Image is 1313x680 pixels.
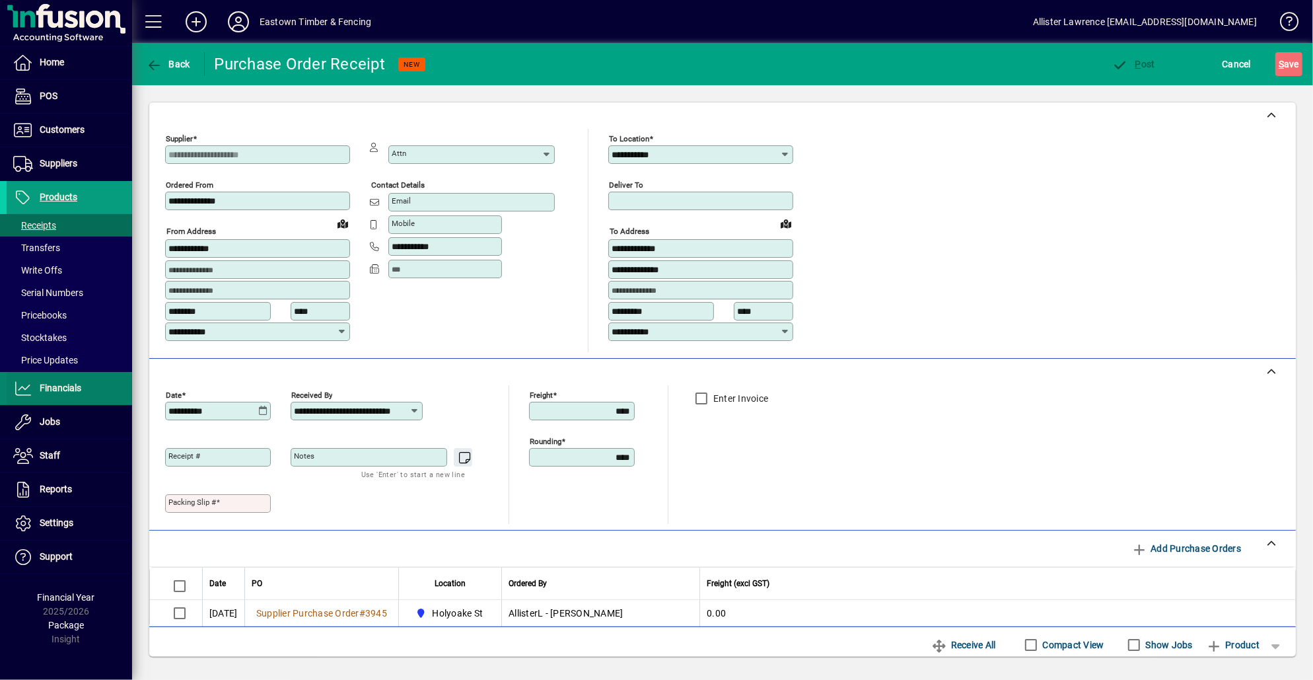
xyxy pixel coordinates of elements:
a: Supplier Purchase Order#3945 [252,606,392,621]
span: Supplier Purchase Order [256,608,359,619]
button: Post [1109,52,1158,76]
div: PO [252,576,392,591]
span: Holyoake St [433,607,483,620]
span: PO [252,576,262,591]
div: Eastown Timber & Fencing [260,11,371,32]
app-page-header-button: Back [132,52,205,76]
button: Cancel [1219,52,1255,76]
a: Knowledge Base [1270,3,1296,46]
span: Financials [40,383,81,393]
td: 0.00 [699,600,1295,626]
mat-label: Notes [294,451,314,461]
a: POS [7,80,132,113]
span: Jobs [40,416,60,427]
div: Allister Lawrence [EMAIL_ADDRESS][DOMAIN_NAME] [1033,11,1257,32]
a: Jobs [7,406,132,439]
span: Reports [40,484,72,494]
a: Stocktakes [7,326,132,349]
a: Price Updates [7,349,132,371]
a: Write Offs [7,259,132,282]
span: Suppliers [40,158,77,169]
td: AllisterL - [PERSON_NAME] [501,600,699,626]
mat-label: Packing Slip # [168,498,216,507]
mat-label: Mobile [392,219,415,228]
td: [DATE] [202,600,244,626]
span: Holyoake St [412,605,488,621]
span: Date [209,576,226,591]
span: POS [40,91,57,101]
a: Customers [7,114,132,147]
span: Pricebooks [13,310,67,321]
span: Home [40,57,64,67]
button: Profile [217,10,260,34]
button: Product [1199,633,1266,657]
mat-label: Rounding [530,436,561,445]
mat-label: Ordered from [166,180,213,190]
div: Date [209,576,238,591]
button: Add Purchase Orders [1126,537,1246,560]
span: Staff [40,450,60,461]
span: Financial Year [38,592,95,603]
div: Purchase Order Receipt [215,54,386,75]
a: Receipts [7,214,132,237]
div: Freight (excl GST) [707,576,1279,591]
span: NEW [404,60,420,69]
mat-label: Receipt # [168,451,200,461]
span: S [1279,59,1284,69]
a: View on map [332,213,353,234]
div: Ordered By [509,576,693,591]
span: Package [48,620,84,630]
label: Enter Invoice [711,392,768,405]
label: Compact View [1040,638,1104,652]
span: Ordered By [509,576,547,591]
span: Serial Numbers [13,287,83,298]
mat-hint: Use 'Enter' to start a new line [361,467,465,482]
a: Suppliers [7,147,132,180]
label: Show Jobs [1143,638,1193,652]
span: Back [146,59,190,69]
mat-label: Received by [291,390,332,399]
span: Products [40,192,77,202]
span: Price Updates [13,355,78,365]
mat-label: Deliver To [609,180,643,190]
button: Add [175,10,217,34]
button: Save [1275,52,1302,76]
span: Location [435,576,466,591]
a: Financials [7,372,132,405]
span: Receipts [13,220,56,231]
a: View on map [775,213,797,234]
button: Back [143,52,194,76]
span: Cancel [1223,54,1252,75]
span: Stocktakes [13,332,67,343]
mat-label: Email [392,196,411,206]
mat-label: To location [609,134,649,143]
span: ave [1279,54,1299,75]
span: Transfers [13,243,60,253]
span: Write Offs [13,265,62,276]
span: Add Purchase Orders [1131,538,1241,559]
a: Settings [7,507,132,540]
a: Transfers [7,237,132,259]
span: ost [1112,59,1155,69]
span: P [1135,59,1141,69]
a: Support [7,541,132,574]
span: Settings [40,517,73,528]
button: Receive All [926,633,1001,657]
span: Product [1206,634,1260,656]
a: Serial Numbers [7,282,132,304]
a: Reports [7,473,132,506]
span: Receive All [931,634,995,656]
span: # [359,608,365,619]
a: Staff [7,439,132,472]
mat-label: Date [166,390,182,399]
span: Customers [40,124,85,135]
span: Freight (excl GST) [707,576,769,591]
a: Pricebooks [7,304,132,326]
mat-label: Attn [392,149,406,158]
a: Home [7,46,132,79]
span: 3945 [365,608,387,619]
mat-label: Supplier [166,134,193,143]
span: Support [40,551,73,562]
mat-label: Freight [530,390,553,399]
